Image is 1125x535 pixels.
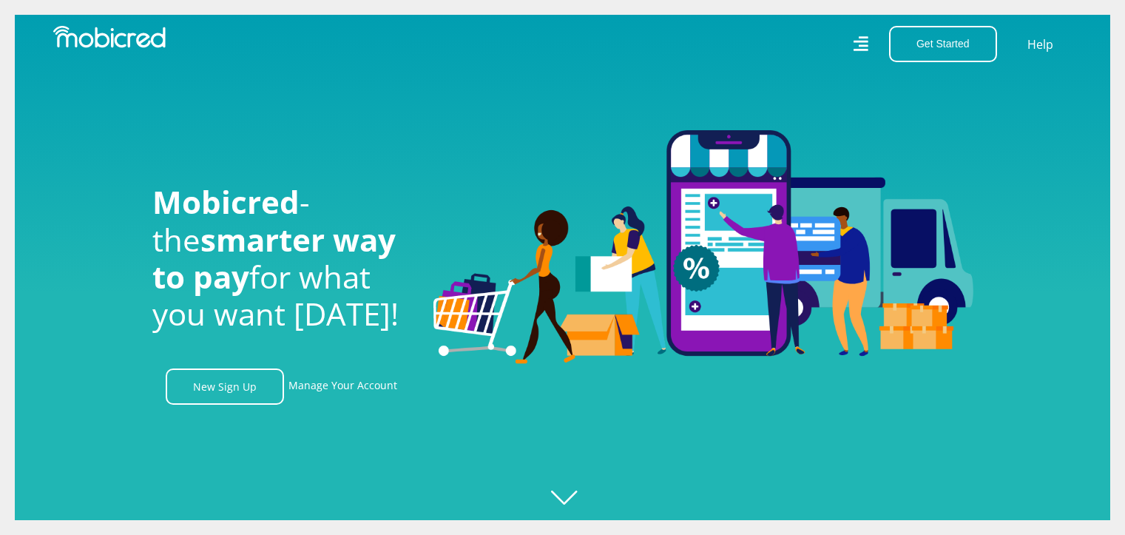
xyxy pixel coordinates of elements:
h1: - the for what you want [DATE]! [152,184,411,333]
img: Welcome to Mobicred [433,130,973,364]
span: Mobicred [152,181,300,223]
a: Help [1027,35,1054,54]
img: Mobicred [53,26,166,48]
a: New Sign Up [166,369,284,405]
button: Get Started [889,26,997,62]
span: smarter way to pay [152,218,396,297]
a: Manage Your Account [288,369,397,405]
